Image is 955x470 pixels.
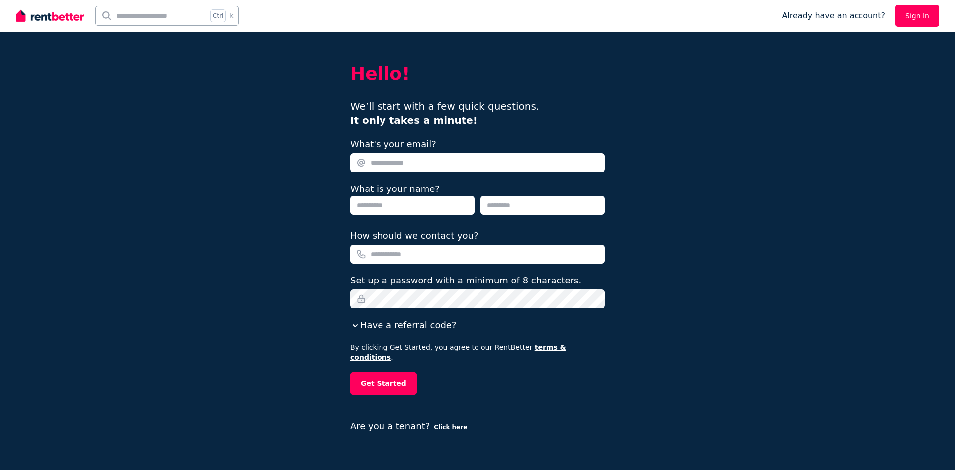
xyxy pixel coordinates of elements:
a: Sign In [895,5,939,27]
p: Are you a tenant? [350,419,605,433]
h2: Hello! [350,64,605,84]
button: Have a referral code? [350,318,456,332]
button: Click here [434,423,467,431]
span: Ctrl [210,9,226,22]
label: Set up a password with a minimum of 8 characters. [350,274,581,287]
b: It only takes a minute! [350,114,477,126]
p: By clicking Get Started, you agree to our RentBetter . [350,342,605,362]
label: What is your name? [350,184,440,194]
span: Already have an account? [782,10,885,22]
button: Get Started [350,372,417,395]
span: We’ll start with a few quick questions. [350,100,539,126]
img: RentBetter [16,8,84,23]
span: k [230,12,233,20]
label: What's your email? [350,137,436,151]
label: How should we contact you? [350,229,478,243]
